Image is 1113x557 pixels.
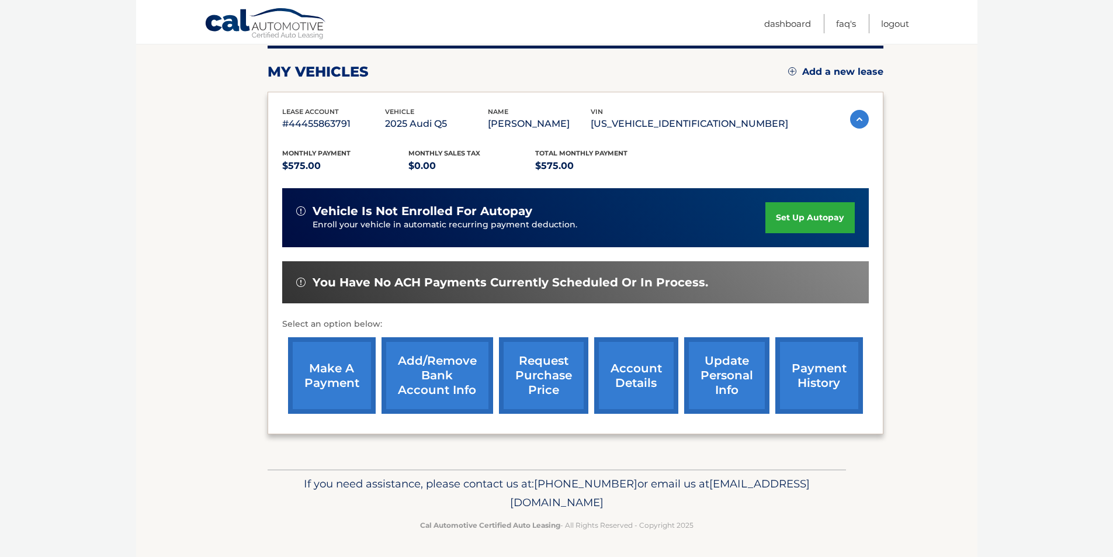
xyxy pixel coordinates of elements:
a: Add/Remove bank account info [382,337,493,414]
p: - All Rights Reserved - Copyright 2025 [275,519,838,531]
a: Logout [881,14,909,33]
p: #44455863791 [282,116,385,132]
a: FAQ's [836,14,856,33]
a: request purchase price [499,337,588,414]
p: If you need assistance, please contact us at: or email us at [275,475,838,512]
span: [PHONE_NUMBER] [534,477,637,490]
a: make a payment [288,337,376,414]
span: Monthly Payment [282,149,351,157]
p: $0.00 [408,158,535,174]
span: vin [591,108,603,116]
h2: my vehicles [268,63,369,81]
span: vehicle [385,108,414,116]
p: Enroll your vehicle in automatic recurring payment deduction. [313,219,766,231]
span: vehicle is not enrolled for autopay [313,204,532,219]
span: name [488,108,508,116]
p: Select an option below: [282,317,869,331]
span: [EMAIL_ADDRESS][DOMAIN_NAME] [510,477,810,509]
span: Monthly sales Tax [408,149,480,157]
a: set up autopay [765,202,854,233]
p: [PERSON_NAME] [488,116,591,132]
strong: Cal Automotive Certified Auto Leasing [420,521,560,530]
a: Cal Automotive [204,8,327,41]
a: payment history [775,337,863,414]
img: alert-white.svg [296,206,306,216]
img: accordion-active.svg [850,110,869,129]
a: Add a new lease [788,66,883,78]
p: [US_VEHICLE_IDENTIFICATION_NUMBER] [591,116,788,132]
span: You have no ACH payments currently scheduled or in process. [313,275,708,290]
img: alert-white.svg [296,278,306,287]
a: Dashboard [764,14,811,33]
img: add.svg [788,67,796,75]
span: lease account [282,108,339,116]
p: $575.00 [535,158,662,174]
p: 2025 Audi Q5 [385,116,488,132]
p: $575.00 [282,158,409,174]
a: update personal info [684,337,769,414]
a: account details [594,337,678,414]
span: Total Monthly Payment [535,149,627,157]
